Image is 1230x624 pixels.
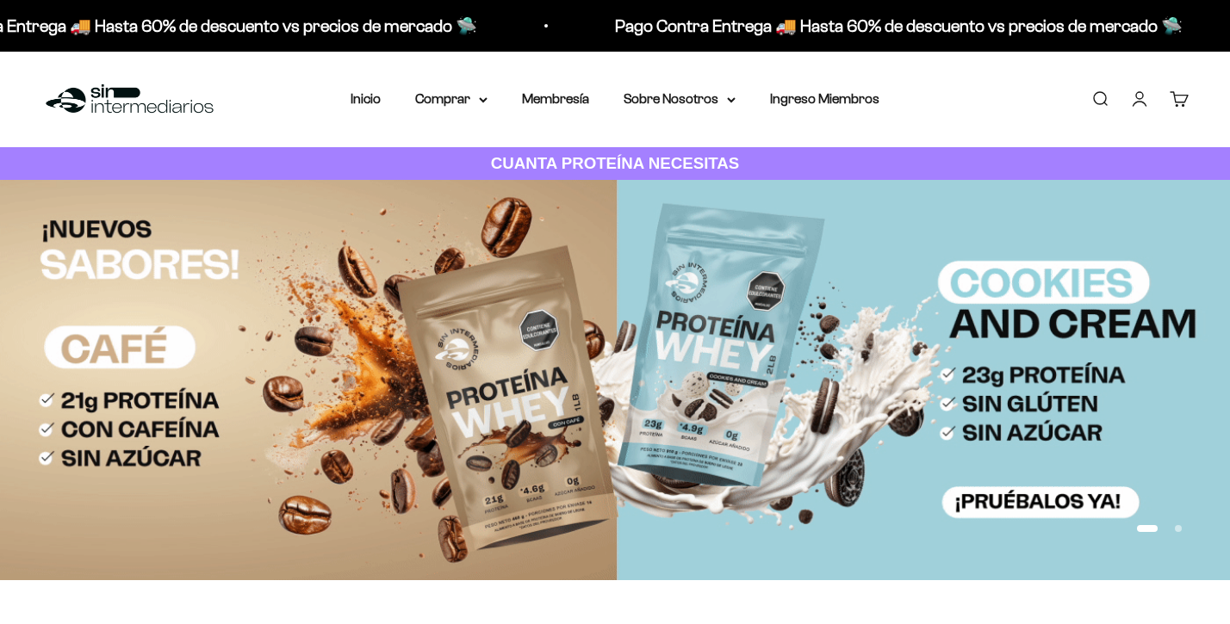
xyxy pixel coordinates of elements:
[522,91,589,106] a: Membresía
[770,91,879,106] a: Ingreso Miembros
[491,154,740,172] strong: CUANTA PROTEÍNA NECESITAS
[415,88,488,110] summary: Comprar
[612,12,1180,40] p: Pago Contra Entrega 🚚 Hasta 60% de descuento vs precios de mercado 🛸
[351,91,381,106] a: Inicio
[624,88,736,110] summary: Sobre Nosotros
